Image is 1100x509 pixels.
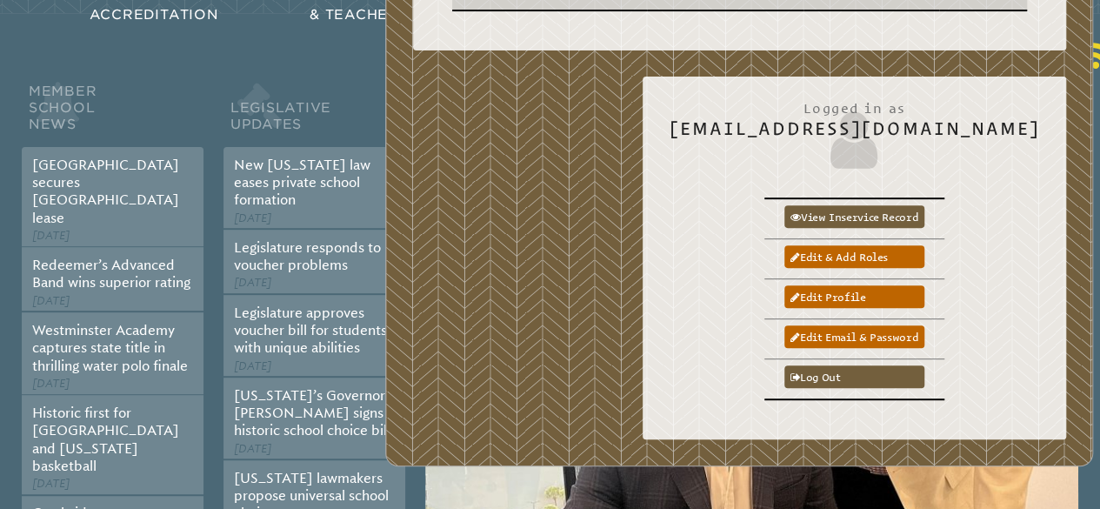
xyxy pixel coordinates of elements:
[784,245,925,268] a: Edit & add roles
[234,157,370,209] a: New [US_STATE] law eases private school formation
[32,322,188,374] a: Westminster Academy captures state title in thrilling water polo finale
[784,365,925,388] a: Log out
[234,305,387,357] a: Legislature approves voucher bill for students with unique abilities
[669,91,1039,117] span: Logged in as
[784,325,925,348] a: Edit email & password
[32,405,179,474] a: Historic first for [GEOGRAPHIC_DATA] and [US_STATE] basketball
[32,294,70,307] span: [DATE]
[784,205,925,228] a: View inservice record
[669,91,1039,174] h2: [EMAIL_ADDRESS][DOMAIN_NAME]
[234,387,390,439] a: [US_STATE]’s Governor [PERSON_NAME] signs historic school choice bill
[32,477,70,490] span: [DATE]
[223,79,405,147] h2: Legislative Updates
[32,377,70,390] span: [DATE]
[234,239,381,273] a: Legislature responds to voucher problems
[32,229,70,242] span: [DATE]
[234,211,271,224] span: [DATE]
[234,442,271,455] span: [DATE]
[234,276,271,289] span: [DATE]
[784,285,925,308] a: Edit profile
[32,157,179,226] a: [GEOGRAPHIC_DATA] secures [GEOGRAPHIC_DATA] lease
[22,79,203,147] h2: Member School News
[234,359,271,372] span: [DATE]
[32,257,190,291] a: Redeemer’s Advanced Band wins superior rating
